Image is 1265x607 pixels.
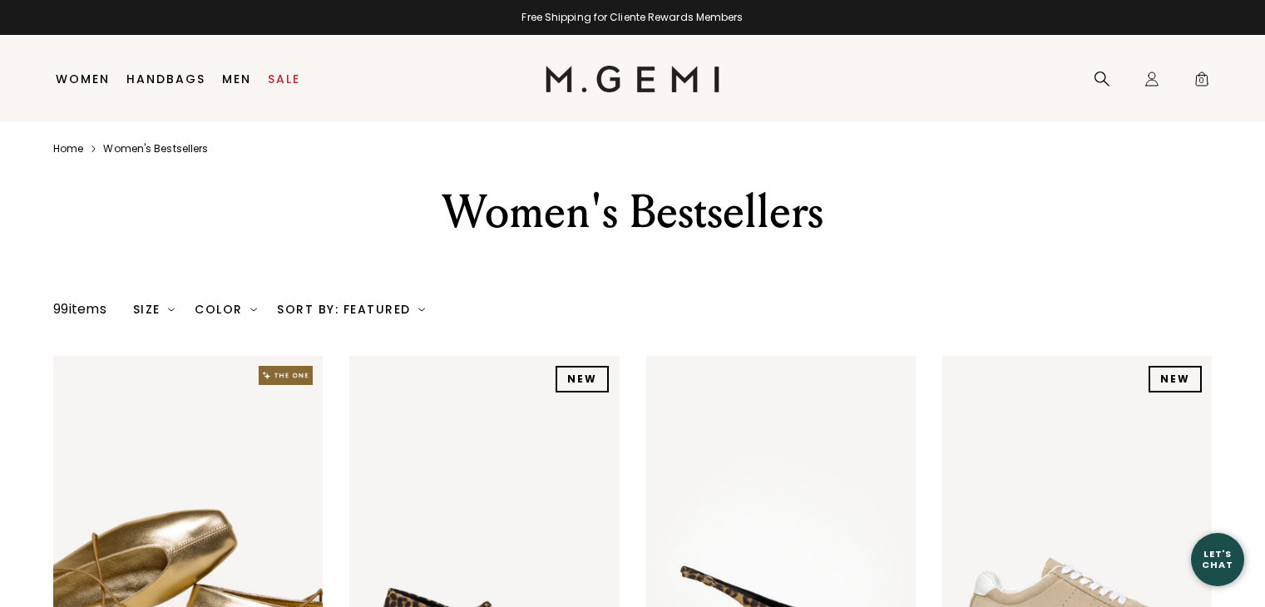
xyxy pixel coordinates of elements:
[259,366,313,385] img: The One tag
[1149,366,1202,392] div: NEW
[344,182,922,242] div: Women's Bestsellers
[56,72,110,86] a: Women
[250,306,257,313] img: chevron-down.svg
[556,366,609,392] div: NEW
[1191,549,1244,570] div: Let's Chat
[53,142,83,155] a: Home
[126,72,205,86] a: Handbags
[546,66,719,92] img: M.Gemi
[53,299,106,319] div: 99 items
[222,72,251,86] a: Men
[195,303,257,316] div: Color
[1193,74,1210,91] span: 0
[103,142,208,155] a: Women's bestsellers
[418,306,425,313] img: chevron-down.svg
[133,303,175,316] div: Size
[268,72,300,86] a: Sale
[277,303,425,316] div: Sort By: Featured
[168,306,175,313] img: chevron-down.svg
